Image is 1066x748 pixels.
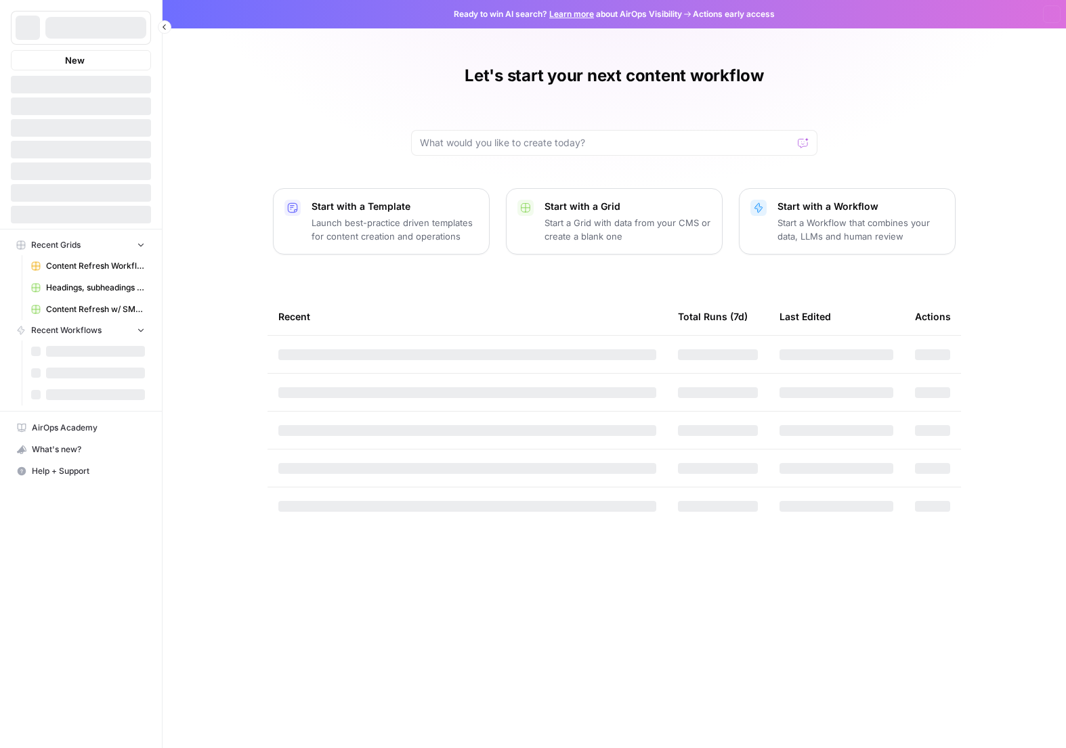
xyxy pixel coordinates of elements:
[678,298,748,335] div: Total Runs (7d)
[11,235,151,255] button: Recent Grids
[454,8,682,20] span: Ready to win AI search? about AirOps Visibility
[465,65,764,87] h1: Let's start your next content workflow
[777,216,944,243] p: Start a Workflow that combines your data, LLMs and human review
[506,188,723,255] button: Start with a GridStart a Grid with data from your CMS or create a blank one
[46,282,145,294] span: Headings, subheadings & related KWs - [PERSON_NAME]
[777,200,944,213] p: Start with a Workflow
[31,239,81,251] span: Recent Grids
[915,298,951,335] div: Actions
[780,298,831,335] div: Last Edited
[11,417,151,439] a: AirOps Academy
[545,200,711,213] p: Start with a Grid
[25,277,151,299] a: Headings, subheadings & related KWs - [PERSON_NAME]
[25,255,151,277] a: Content Refresh Workflow
[420,136,792,150] input: What would you like to create today?
[278,298,656,335] div: Recent
[549,9,594,19] a: Learn more
[31,324,102,336] span: Recent Workflows
[312,216,478,243] p: Launch best-practice driven templates for content creation and operations
[545,216,711,243] p: Start a Grid with data from your CMS or create a blank one
[739,188,956,255] button: Start with a WorkflowStart a Workflow that combines your data, LLMs and human review
[12,439,150,460] div: What's new?
[32,422,145,434] span: AirOps Academy
[312,200,478,213] p: Start with a Template
[11,50,151,70] button: New
[11,439,151,460] button: What's new?
[25,299,151,320] a: Content Refresh w/ SME input - [PERSON_NAME]
[65,53,85,67] span: New
[46,303,145,315] span: Content Refresh w/ SME input - [PERSON_NAME]
[11,320,151,340] button: Recent Workflows
[32,465,145,477] span: Help + Support
[273,188,490,255] button: Start with a TemplateLaunch best-practice driven templates for content creation and operations
[11,460,151,482] button: Help + Support
[693,8,775,20] span: Actions early access
[46,260,145,272] span: Content Refresh Workflow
